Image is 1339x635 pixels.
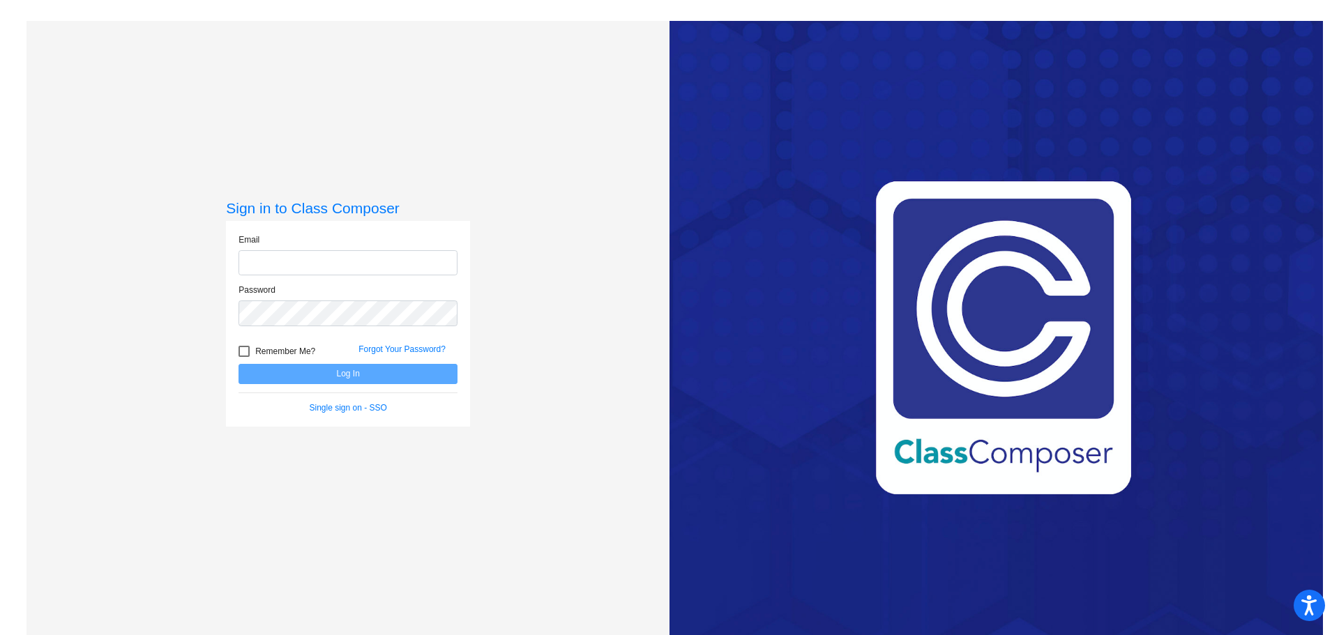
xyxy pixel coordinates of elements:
h3: Sign in to Class Composer [226,199,470,217]
a: Forgot Your Password? [358,344,446,354]
label: Email [239,234,259,246]
button: Log In [239,364,457,384]
label: Password [239,284,275,296]
span: Remember Me? [255,343,315,360]
a: Single sign on - SSO [310,403,387,413]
